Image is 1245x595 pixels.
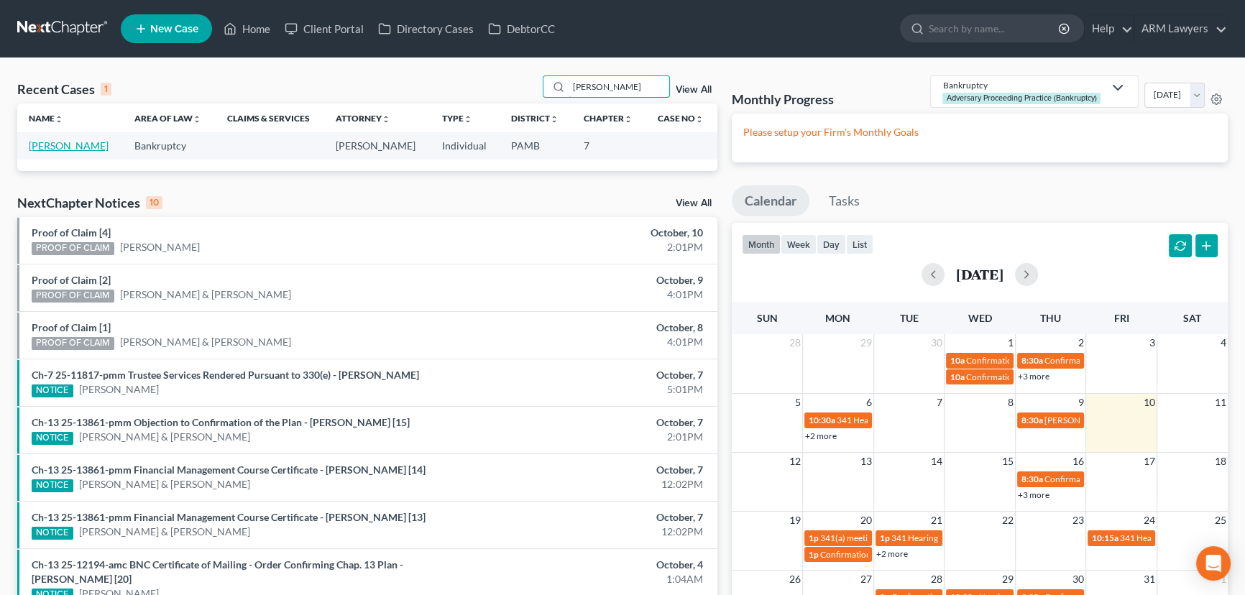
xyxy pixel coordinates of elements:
h3: Monthly Progress [732,91,834,108]
span: 10 [1142,394,1157,411]
a: Proof of Claim [2] [32,274,111,286]
span: New Case [150,24,198,34]
a: +3 more [1018,489,1049,500]
div: October, 7 [489,510,703,525]
span: Confirmation Hearing for [PERSON_NAME] [966,355,1131,366]
a: [PERSON_NAME] [29,139,109,152]
div: October, 9 [489,273,703,287]
td: 7 [572,132,646,159]
span: 31 [1142,571,1157,588]
i: unfold_more [624,115,633,124]
div: PROOF OF CLAIM [32,242,114,255]
div: Adversary Proceeding Practice (Bankruptcy) [942,93,1101,103]
span: 9 [1077,394,1085,411]
span: Fri [1114,312,1129,324]
span: 15 [1001,453,1015,470]
span: 27 [859,571,873,588]
span: 16 [1071,453,1085,470]
span: 1 [1006,334,1015,351]
i: unfold_more [193,115,201,124]
span: 30 [1071,571,1085,588]
td: Individual [430,132,500,159]
div: PROOF OF CLAIM [32,337,114,350]
div: NOTICE [32,527,73,540]
span: 8:30a [1021,474,1043,484]
a: [PERSON_NAME] & [PERSON_NAME] [79,477,250,492]
a: Districtunfold_more [511,113,559,124]
div: NOTICE [32,432,73,445]
a: View All [676,198,712,208]
a: [PERSON_NAME] & [PERSON_NAME] [120,335,291,349]
a: View All [676,85,712,95]
span: Confirmation hearing for Rhinesca [PERSON_NAME] [1044,355,1244,366]
span: 28 [929,571,944,588]
span: 29 [1001,571,1015,588]
a: Calendar [732,185,809,217]
div: October, 7 [489,415,703,430]
div: Open Intercom Messenger [1196,546,1231,581]
button: list [846,234,873,254]
span: 23 [1071,512,1085,529]
a: Tasks [816,185,873,217]
span: 341 Hearing for [PERSON_NAME] [891,532,1020,543]
span: Confirmation hearing for Rhinesca [PERSON_NAME] [1044,474,1244,484]
div: Recent Cases [17,80,111,98]
div: 10 [146,196,162,209]
a: Case Nounfold_more [658,113,704,124]
span: 7 [935,394,944,411]
div: October, 10 [489,226,703,240]
div: 4:01PM [489,287,703,302]
input: Search by name... [929,15,1060,42]
i: unfold_more [55,115,63,124]
span: 18 [1213,453,1228,470]
div: 5:01PM [489,382,703,397]
button: week [781,234,817,254]
span: Confirmation Hearing for [PERSON_NAME] [966,372,1131,382]
i: unfold_more [463,115,472,124]
td: [PERSON_NAME] [324,132,430,159]
span: Sun [757,312,778,324]
a: [PERSON_NAME] [120,240,200,254]
div: 12:02PM [489,525,703,539]
a: [PERSON_NAME] & [PERSON_NAME] [79,525,250,539]
span: Thu [1040,312,1061,324]
div: NextChapter Notices [17,194,162,211]
a: Area of Lawunfold_more [134,113,201,124]
span: 22 [1001,512,1015,529]
input: Search by name... [569,76,669,97]
span: 4 [1219,334,1228,351]
div: 1 [101,83,111,96]
a: Ch-7 25-11817-pmm Trustee Services Rendered Pursuant to 330(e) - [PERSON_NAME] [32,369,419,381]
span: 26 [788,571,802,588]
span: 2 [1077,334,1085,351]
a: [PERSON_NAME] & [PERSON_NAME] [79,430,250,444]
span: 10:15a [1092,532,1118,543]
div: 12:02PM [489,477,703,492]
i: unfold_more [695,115,704,124]
button: month [742,234,781,254]
span: Sat [1183,312,1201,324]
div: October, 7 [489,463,703,477]
a: Help [1085,16,1133,42]
span: Confirmation hearing for [PERSON_NAME] [820,549,983,560]
span: 28 [788,334,802,351]
span: 8:30a [1021,355,1043,366]
span: 20 [859,512,873,529]
span: 11 [1213,394,1228,411]
span: 8 [1006,394,1015,411]
div: October, 7 [489,368,703,382]
div: October, 8 [489,320,703,335]
span: 8:30a [1021,415,1043,425]
span: 3 [1148,334,1157,351]
a: Directory Cases [371,16,481,42]
button: day [817,234,846,254]
span: 1p [880,532,890,543]
div: 1:04AM [489,572,703,586]
a: Ch-13 25-13861-pmm Financial Management Course Certificate - [PERSON_NAME] [13] [32,511,426,523]
a: Proof of Claim [1] [32,321,111,333]
span: Tue [899,312,918,324]
span: 5 [794,394,802,411]
span: 24 [1142,512,1157,529]
p: Please setup your Firm's Monthly Goals [743,125,1216,139]
a: [PERSON_NAME] & [PERSON_NAME] [120,287,291,302]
